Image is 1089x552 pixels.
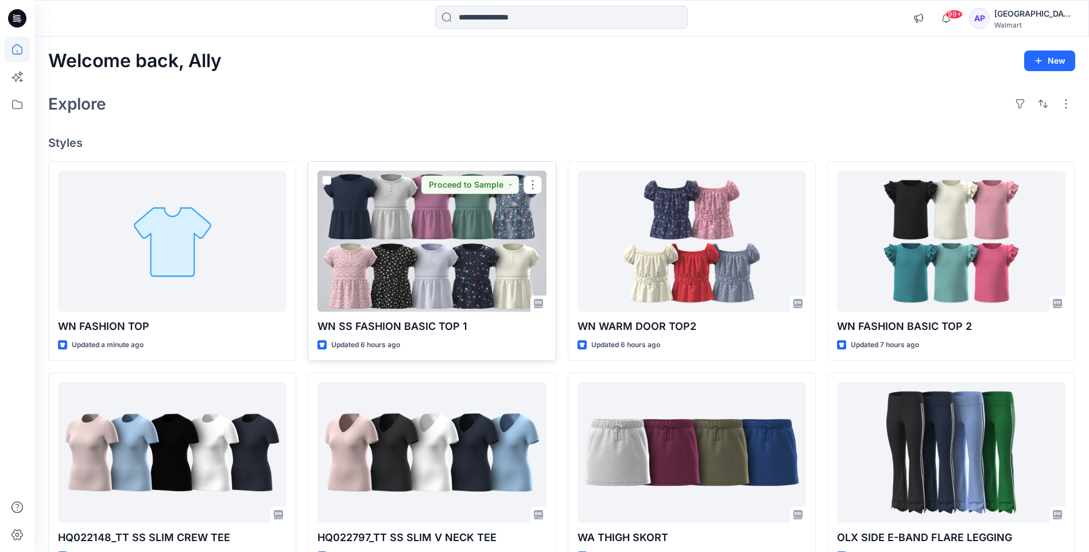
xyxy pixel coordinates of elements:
[837,382,1065,523] a: OLX SIDE E-BAND FLARE LEGGING
[994,21,1075,29] div: Walmart
[969,8,990,29] div: AP
[58,318,286,335] p: WN FASHION TOP
[945,10,963,19] span: 99+
[578,382,806,523] a: WA THIGH SKORT
[578,171,806,312] a: WN WARM DOOR TOP2
[591,339,660,351] p: Updated 6 hours ago
[994,7,1075,21] div: [GEOGRAPHIC_DATA]
[837,171,1065,312] a: WN FASHION BASIC TOP 2
[58,382,286,523] a: HQ022148_TT SS SLIM CREW TEE
[578,318,806,335] p: WN WARM DOOR TOP2
[1024,50,1075,71] button: New
[317,318,546,335] p: WN SS FASHION BASIC TOP 1
[58,171,286,312] a: WN FASHION TOP
[48,50,222,72] h2: Welcome back, Ally
[72,339,144,351] p: Updated a minute ago
[58,530,286,546] p: HQ022148_TT SS SLIM CREW TEE
[317,530,546,546] p: HQ022797_TT SS SLIM V NECK TEE
[331,339,400,351] p: Updated 6 hours ago
[48,136,1075,150] h4: Styles
[851,339,919,351] p: Updated 7 hours ago
[317,171,546,312] a: WN SS FASHION BASIC TOP 1
[317,382,546,523] a: HQ022797_TT SS SLIM V NECK TEE
[578,530,806,546] p: WA THIGH SKORT
[48,95,106,113] h2: Explore
[837,318,1065,335] p: WN FASHION BASIC TOP 2
[837,530,1065,546] p: OLX SIDE E-BAND FLARE LEGGING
